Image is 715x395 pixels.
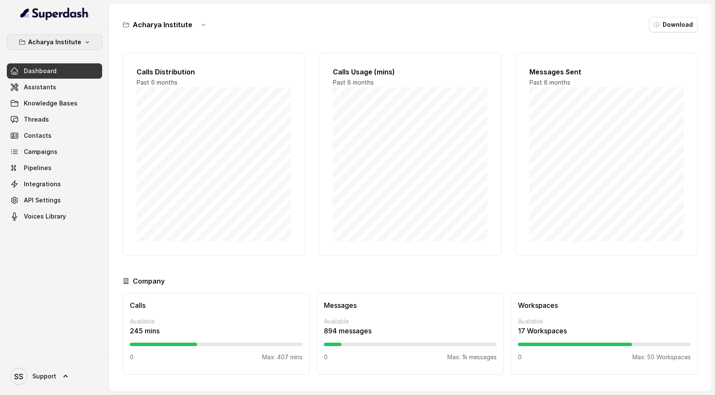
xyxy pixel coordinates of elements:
text: SS [14,372,23,381]
span: Integrations [24,180,61,188]
a: Contacts [7,128,102,143]
span: Knowledge Bases [24,99,77,108]
a: Integrations [7,176,102,192]
span: Past 6 months [137,79,177,86]
p: 17 Workspaces [518,326,691,336]
span: Campaigns [24,148,57,156]
span: Pipelines [24,164,51,172]
span: Threads [24,115,49,124]
h3: Company [133,276,165,286]
span: Assistants [24,83,56,91]
span: Voices Library [24,212,66,221]
span: API Settings [24,196,61,205]
h3: Messages [324,300,497,310]
h2: Calls Distribution [137,67,291,77]
p: Available [324,317,497,326]
p: 894 messages [324,326,497,336]
span: Past 6 months [333,79,374,86]
span: Support [32,372,56,381]
p: 0 [518,353,522,361]
h3: Acharya Institute [133,20,192,30]
p: Max: 1k messages [447,353,497,361]
span: Past 6 months [529,79,570,86]
a: Support [7,364,102,388]
h2: Calls Usage (mins) [333,67,487,77]
p: Available [518,317,691,326]
button: Acharya Institute [7,34,102,50]
span: Contacts [24,131,51,140]
a: Threads [7,112,102,127]
p: Max: 50 Workspaces [632,353,691,361]
p: 0 [130,353,134,361]
h3: Workspaces [518,300,691,310]
button: Download [649,17,698,32]
a: API Settings [7,193,102,208]
a: Campaigns [7,144,102,159]
h3: Calls [130,300,303,310]
p: 245 mins [130,326,303,336]
a: Pipelines [7,160,102,176]
h2: Messages Sent [529,67,684,77]
p: Max: 407 mins [262,353,303,361]
p: Available [130,317,303,326]
p: Acharya Institute [28,37,81,47]
a: Dashboard [7,63,102,79]
p: 0 [324,353,328,361]
img: light.svg [20,7,89,20]
a: Voices Library [7,209,102,224]
a: Assistants [7,80,102,95]
a: Knowledge Bases [7,96,102,111]
span: Dashboard [24,67,57,75]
